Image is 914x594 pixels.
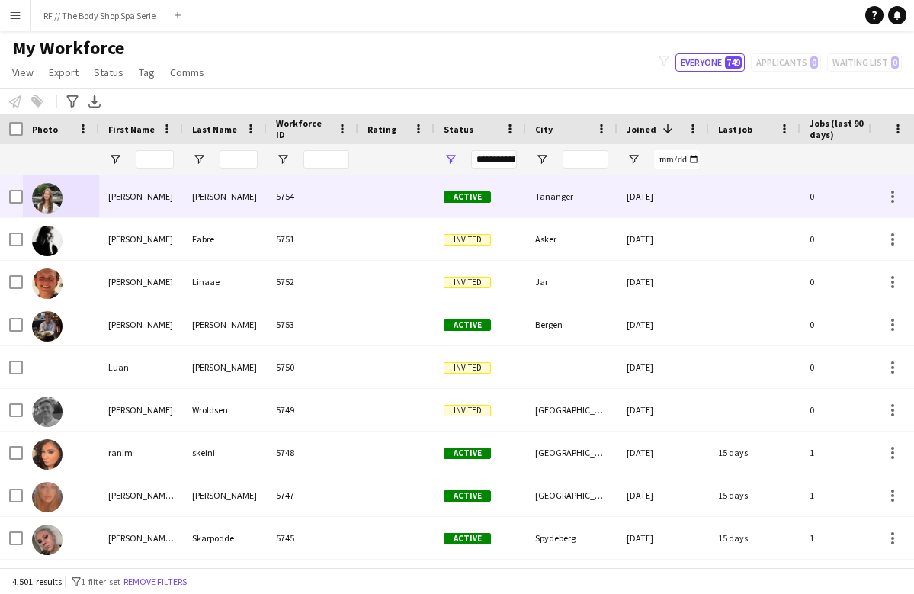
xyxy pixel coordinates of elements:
span: 749 [725,56,742,69]
span: Active [444,490,491,502]
span: My Workforce [12,37,124,59]
span: Active [444,448,491,459]
div: 15 days [709,517,800,559]
div: 0 [800,175,896,217]
span: Status [444,124,473,135]
span: Tag [139,66,155,79]
div: 5751 [267,218,358,260]
button: RF // The Body Shop Spa Serie [31,1,168,31]
div: [DATE] [617,261,709,303]
a: View [6,63,40,82]
div: 0 [800,218,896,260]
span: Invited [444,405,491,416]
span: First Name [108,124,155,135]
span: Active [444,319,491,331]
div: 5750 [267,346,358,388]
div: Bergen [526,303,617,345]
span: Invited [444,234,491,246]
div: 0 [800,389,896,431]
span: Jobs (last 90 days) [810,117,869,140]
div: [PERSON_NAME] [99,175,183,217]
span: Photo [32,124,58,135]
img: Nathalie Marie Skarpodde [32,525,63,555]
div: [GEOGRAPHIC_DATA] [526,389,617,431]
div: [GEOGRAPHIC_DATA] [526,432,617,474]
div: 5748 [267,432,358,474]
div: 5747 [267,474,358,516]
button: Open Filter Menu [276,153,290,166]
button: Open Filter Menu [444,153,457,166]
span: Active [444,533,491,544]
input: Joined Filter Input [654,150,700,169]
div: [PERSON_NAME] [99,389,183,431]
span: Workforce ID [276,117,331,140]
a: Tag [133,63,161,82]
span: Invited [444,277,491,288]
button: Open Filter Menu [535,153,549,166]
div: [DATE] [617,303,709,345]
div: [DATE] [617,175,709,217]
img: Harald Wroldsen [32,397,63,427]
div: 5749 [267,389,358,431]
span: Rating [367,124,396,135]
a: Export [43,63,85,82]
img: Kevin Smith [32,311,63,342]
div: Fabre [183,218,267,260]
span: City [535,124,553,135]
div: [PERSON_NAME] [99,261,183,303]
div: [PERSON_NAME] [PERSON_NAME] [99,517,183,559]
app-action-btn: Export XLSX [85,92,104,111]
div: 5753 [267,303,358,345]
div: [PERSON_NAME] [99,218,183,260]
img: Filip Linaae [32,268,63,299]
span: View [12,66,34,79]
button: Open Filter Menu [627,153,640,166]
span: Last job [718,124,752,135]
div: 5752 [267,261,358,303]
div: [PERSON_NAME] [183,474,267,516]
span: Invited [444,362,491,374]
div: [GEOGRAPHIC_DATA] [526,474,617,516]
span: Comms [170,66,204,79]
button: Remove filters [120,573,190,590]
div: [PERSON_NAME] [183,346,267,388]
div: Spydeberg [526,517,617,559]
app-action-btn: Advanced filters [63,92,82,111]
span: Joined [627,124,656,135]
img: Bonnie Fabre [32,226,63,256]
span: Export [49,66,79,79]
input: Workforce ID Filter Input [303,150,349,169]
div: Tananger [526,175,617,217]
button: Open Filter Menu [108,153,122,166]
div: [DATE] [617,432,709,474]
div: Luan [99,346,183,388]
a: Comms [164,63,210,82]
a: Status [88,63,130,82]
img: Adele Kristiansen [32,183,63,214]
div: 1 [800,517,896,559]
div: skeini [183,432,267,474]
div: 0 [800,303,896,345]
div: [PERSON_NAME] [PERSON_NAME] [99,474,183,516]
div: Linaae [183,261,267,303]
div: [PERSON_NAME] [183,303,267,345]
span: 1 filter set [81,576,120,587]
div: 5745 [267,517,358,559]
div: [PERSON_NAME] [99,303,183,345]
div: 5754 [267,175,358,217]
button: Open Filter Menu [192,153,206,166]
div: [DATE] [617,218,709,260]
div: 15 days [709,474,800,516]
span: Status [94,66,123,79]
div: Jar [526,261,617,303]
input: First Name Filter Input [136,150,174,169]
div: 0 [800,261,896,303]
div: 1 [800,474,896,516]
div: Asker [526,218,617,260]
div: [DATE] [617,474,709,516]
span: Active [444,191,491,203]
div: [DATE] [617,389,709,431]
button: Everyone749 [675,53,745,72]
div: [DATE] [617,346,709,388]
div: [DATE] [617,517,709,559]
